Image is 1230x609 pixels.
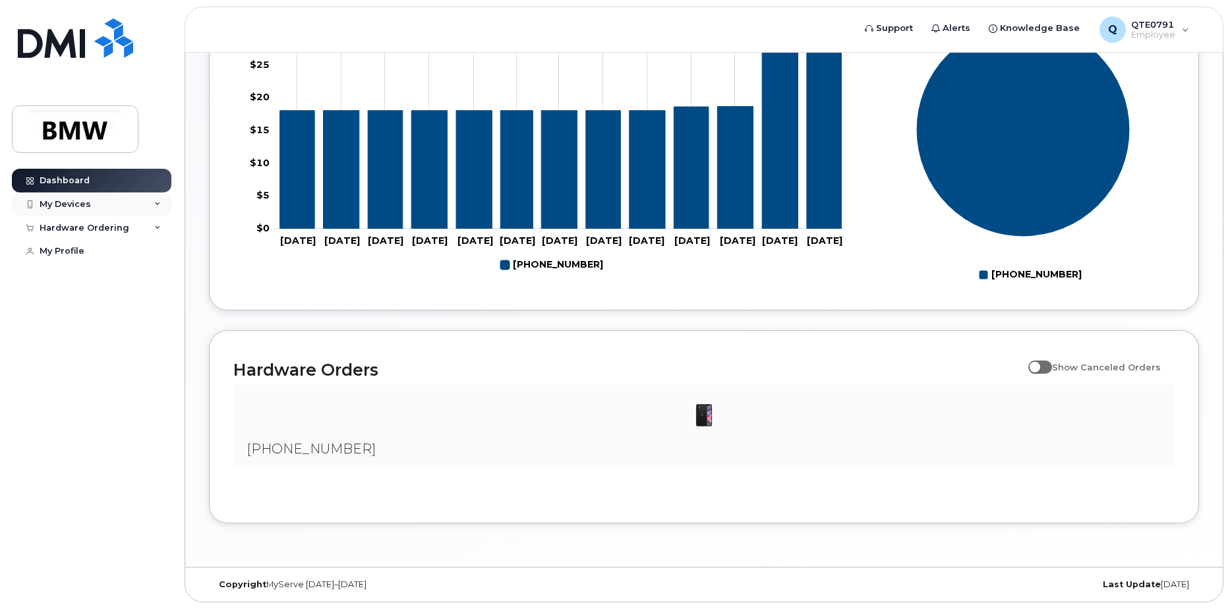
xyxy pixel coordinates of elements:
span: Knowledge Base [1000,22,1080,35]
img: iPhone_11.jpg [691,402,717,428]
iframe: Messenger Launcher [1173,552,1220,599]
input: Show Canceled Orders [1028,355,1039,365]
tspan: [DATE] [457,235,493,246]
tspan: $25 [250,58,270,70]
tspan: [DATE] [586,235,622,246]
span: QTE0791 [1131,19,1175,30]
span: Employee [1131,30,1175,40]
div: QTE0791 [1090,16,1198,43]
tspan: $10 [250,156,270,168]
a: Knowledge Base [980,15,1089,42]
span: Alerts [943,22,970,35]
g: 864-748-5223 [500,254,603,276]
span: Support [876,22,913,35]
tspan: [DATE] [368,235,403,246]
h2: Hardware Orders [233,360,1022,380]
tspan: [DATE] [280,235,316,246]
span: Show Canceled Orders [1052,362,1161,372]
g: Legend [979,264,1082,286]
div: MyServe [DATE]–[DATE] [209,579,539,590]
g: 864-748-5223 [280,24,842,229]
tspan: [DATE] [324,235,360,246]
tspan: [DATE] [720,235,755,246]
tspan: [DATE] [674,235,710,246]
tspan: $5 [256,189,270,201]
g: Legend [500,254,603,276]
tspan: [DATE] [762,235,798,246]
strong: Copyright [219,579,266,589]
tspan: $0 [256,222,270,234]
a: Support [856,15,922,42]
g: Series [916,22,1130,237]
tspan: [DATE] [807,235,842,246]
strong: Last Update [1103,579,1161,589]
div: [DATE] [869,579,1199,590]
tspan: $15 [250,124,270,136]
tspan: [DATE] [412,235,448,246]
span: [PHONE_NUMBER] [247,441,376,457]
tspan: [DATE] [500,235,535,246]
span: Q [1108,22,1117,38]
g: Chart [916,22,1130,285]
tspan: [DATE] [542,235,577,246]
a: Alerts [922,15,980,42]
tspan: [DATE] [629,235,664,246]
tspan: $20 [250,91,270,103]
